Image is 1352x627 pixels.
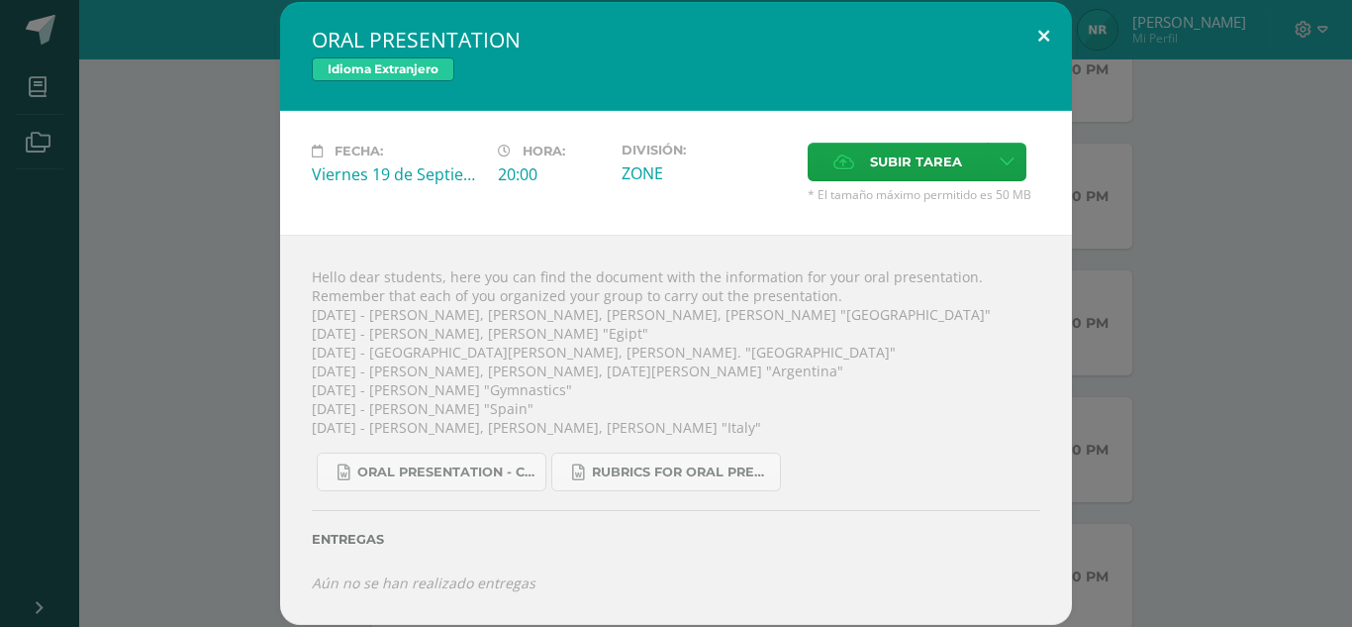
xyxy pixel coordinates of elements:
label: División: [622,143,792,157]
div: 20:00 [498,163,606,185]
h2: ORAL PRESENTATION [312,26,1040,53]
label: Entregas [312,532,1040,547]
span: Subir tarea [870,144,962,180]
a: RUBRICS FOR ORAL PRESENTATION 4TH UNIT COUNTRIES. .docx [551,453,781,491]
div: ZONE [622,162,792,184]
div: Hello dear students, here you can find the document with the information for your oral presentati... [280,235,1072,624]
span: RUBRICS FOR ORAL PRESENTATION 4TH UNIT COUNTRIES. .docx [592,465,770,480]
div: Viernes 19 de Septiembre [312,163,482,185]
button: Close (Esc) [1015,2,1072,69]
span: Idioma Extranjero [312,57,454,81]
span: Hora: [523,144,565,158]
span: * El tamaño máximo permitido es 50 MB [808,186,1040,203]
i: Aún no se han realizado entregas [312,574,535,592]
span: ORAL PRESENTATION - COUNTRY.docx [357,465,535,480]
span: Fecha: [335,144,383,158]
a: ORAL PRESENTATION - COUNTRY.docx [317,453,546,491]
